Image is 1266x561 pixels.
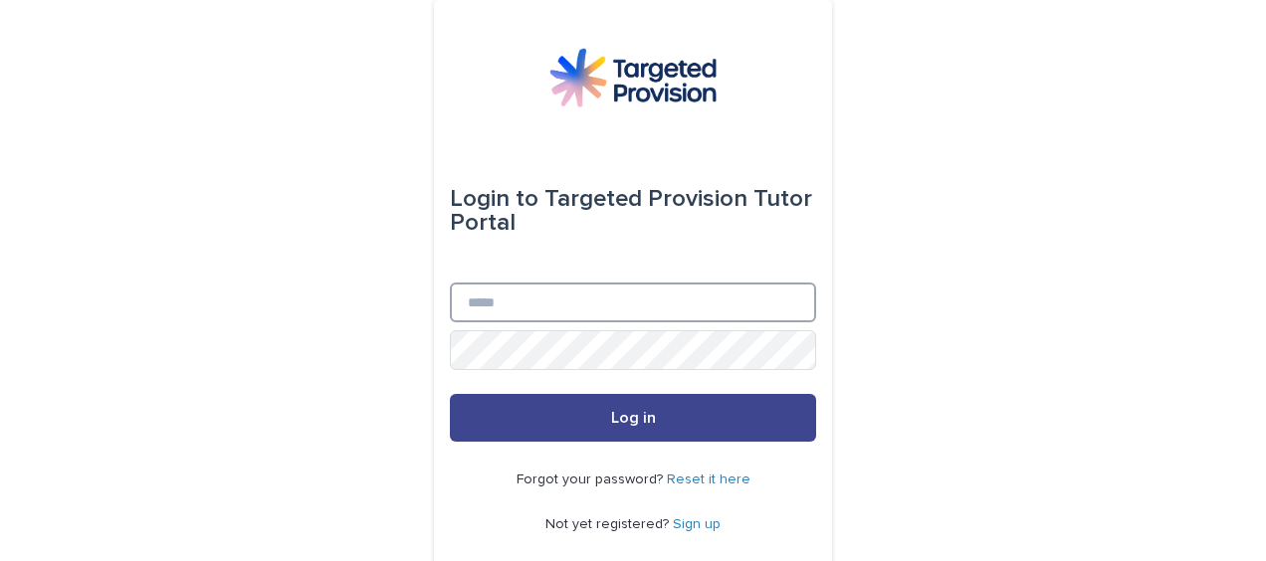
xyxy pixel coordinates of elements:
img: M5nRWzHhSzIhMunXDL62 [549,48,717,107]
span: Not yet registered? [545,517,673,531]
button: Log in [450,394,816,442]
span: Login to [450,187,538,211]
span: Log in [611,410,656,426]
div: Targeted Provision Tutor Portal [450,171,816,251]
a: Reset it here [667,472,750,486]
a: Sign up [673,517,721,531]
span: Forgot your password? [517,472,667,486]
